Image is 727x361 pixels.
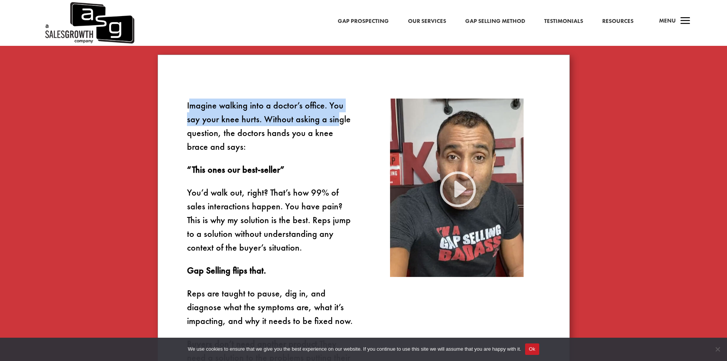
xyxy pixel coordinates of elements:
[525,343,539,355] button: Ok
[714,345,721,353] span: No
[187,164,284,175] strong: “This ones our best-seller”
[544,16,583,26] a: Testimonials
[187,287,354,337] p: Reps are taught to pause, dig in, and diagnose what the symptoms are, what it’s impacting, and wh...
[338,16,389,26] a: Gap Prospecting
[187,186,354,264] p: You’d walk out, right? That’s how 99% of sales interactions happen. You have pain? This is why my...
[187,264,266,276] strong: Gap Selling flips that.
[390,99,524,277] img: keenan-video-methodology-thumbnail
[678,14,693,29] span: a
[187,99,354,163] p: Imagine walking into a doctor’s office. You say your knee hurts. Without asking a single question...
[659,17,676,24] span: Menu
[408,16,446,26] a: Our Services
[188,345,521,353] span: We use cookies to ensure that we give you the best experience on our website. If you continue to ...
[465,16,525,26] a: Gap Selling Method
[602,16,634,26] a: Resources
